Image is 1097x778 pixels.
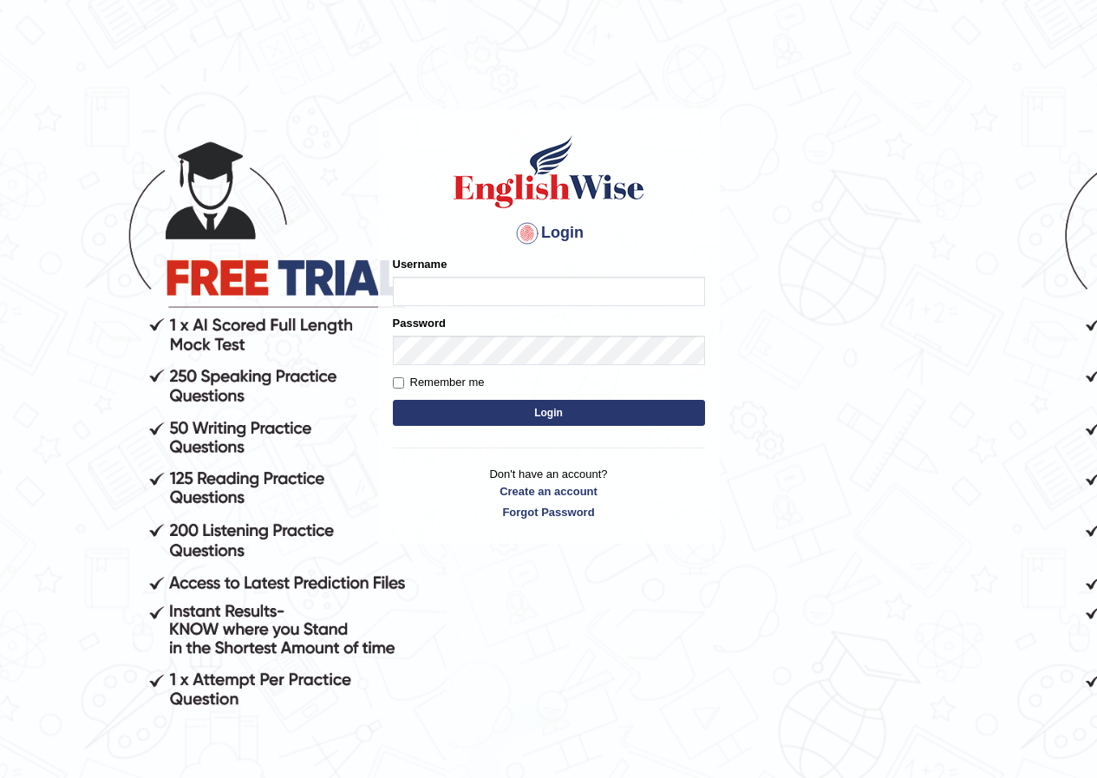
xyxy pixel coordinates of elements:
[393,483,705,500] a: Create an account
[393,374,485,391] label: Remember me
[393,466,705,520] p: Don't have an account?
[393,377,404,389] input: Remember me
[393,256,447,272] label: Username
[393,219,705,247] h4: Login
[450,133,648,211] img: Logo of English Wise sign in for intelligent practice with AI
[393,504,705,520] a: Forgot Password
[393,315,446,331] label: Password
[393,400,705,426] button: Login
